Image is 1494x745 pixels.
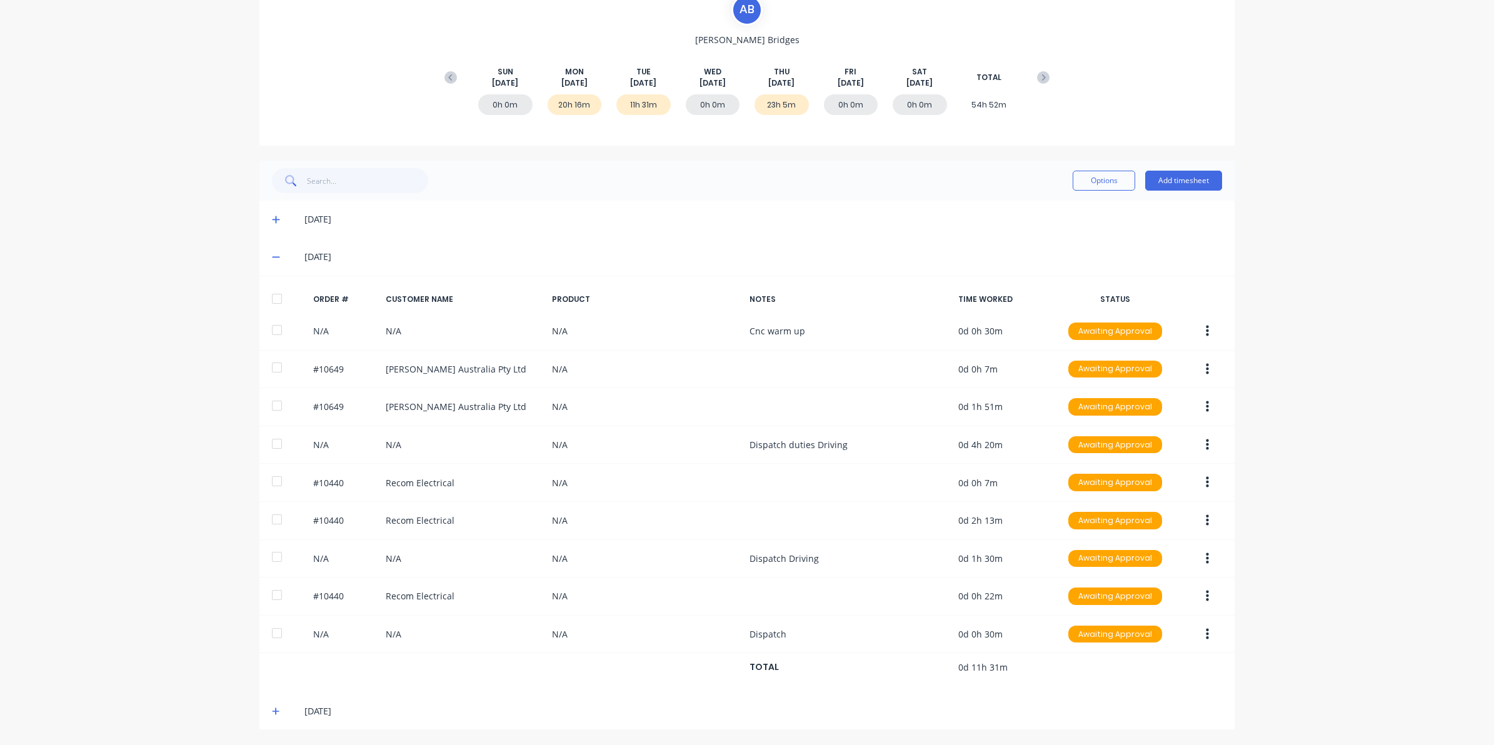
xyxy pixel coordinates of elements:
[313,294,376,305] div: ORDER #
[304,704,1222,718] div: [DATE]
[616,94,671,115] div: 11h 31m
[636,66,651,77] span: TUE
[548,94,602,115] div: 20h 16m
[1068,397,1163,416] button: Awaiting Approval
[774,66,790,77] span: THU
[1068,626,1162,643] div: Awaiting Approval
[912,66,927,77] span: SAT
[630,77,656,89] span: [DATE]
[1062,294,1168,305] div: STATUS
[498,66,513,77] span: SUN
[307,168,429,193] input: Search...
[1145,171,1222,191] button: Add timesheet
[1068,436,1162,454] div: Awaiting Approval
[1068,473,1163,492] button: Awaiting Approval
[838,77,864,89] span: [DATE]
[1068,322,1162,340] div: Awaiting Approval
[1068,361,1162,378] div: Awaiting Approval
[1068,322,1163,341] button: Awaiting Approval
[1068,398,1162,416] div: Awaiting Approval
[1068,511,1163,530] button: Awaiting Approval
[304,212,1222,226] div: [DATE]
[704,66,721,77] span: WED
[386,294,542,305] div: CUSTOMER NAME
[552,294,739,305] div: PRODUCT
[695,33,800,46] span: [PERSON_NAME] Bridges
[304,250,1222,264] div: [DATE]
[1068,587,1163,606] button: Awaiting Approval
[561,77,588,89] span: [DATE]
[686,94,740,115] div: 0h 0m
[1073,171,1135,191] button: Options
[750,294,948,305] div: NOTES
[565,66,584,77] span: MON
[1068,587,1162,605] div: Awaiting Approval
[755,94,809,115] div: 23h 5m
[824,94,878,115] div: 0h 0m
[1068,474,1162,491] div: Awaiting Approval
[1068,625,1163,644] button: Awaiting Approval
[1068,360,1163,379] button: Awaiting Approval
[1068,550,1162,567] div: Awaiting Approval
[1068,549,1163,568] button: Awaiting Approval
[893,94,947,115] div: 0h 0m
[906,77,933,89] span: [DATE]
[845,66,856,77] span: FRI
[976,72,1001,83] span: TOTAL
[1068,512,1162,529] div: Awaiting Approval
[768,77,795,89] span: [DATE]
[699,77,726,89] span: [DATE]
[1068,436,1163,454] button: Awaiting Approval
[962,94,1016,115] div: 54h 52m
[492,77,518,89] span: [DATE]
[958,294,1052,305] div: TIME WORKED
[478,94,533,115] div: 0h 0m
